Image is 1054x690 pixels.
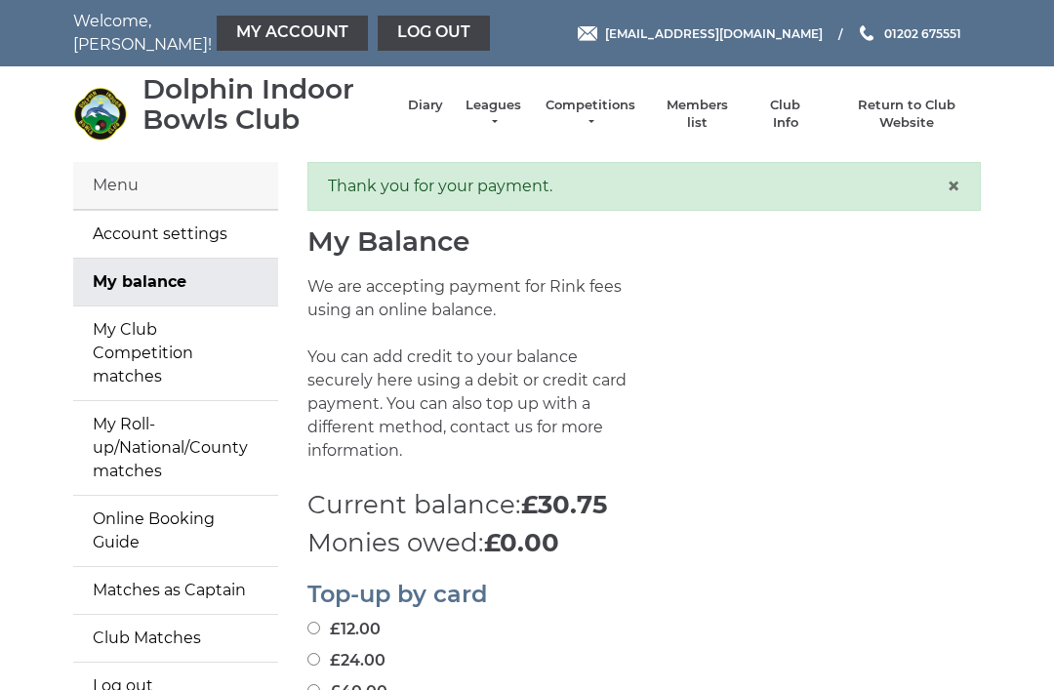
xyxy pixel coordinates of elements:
a: Matches as Captain [73,567,278,614]
input: £12.00 [307,622,320,634]
a: Club Matches [73,615,278,662]
img: Dolphin Indoor Bowls Club [73,87,127,141]
label: £24.00 [307,649,385,672]
a: Members list [656,97,737,132]
a: Return to Club Website [833,97,981,132]
h1: My Balance [307,226,981,257]
a: Online Booking Guide [73,496,278,566]
p: We are accepting payment for Rink fees using an online balance. You can add credit to your balanc... [307,275,629,486]
a: My balance [73,259,278,305]
input: £24.00 [307,653,320,666]
strong: £0.00 [484,527,559,558]
p: Current balance: [307,486,981,524]
img: Phone us [860,25,873,41]
nav: Welcome, [PERSON_NAME]! [73,10,434,57]
p: Monies owed: [307,524,981,562]
a: Phone us 01202 675551 [857,24,961,43]
a: My Roll-up/National/County matches [73,401,278,495]
div: Menu [73,162,278,210]
strong: £30.75 [521,489,607,520]
a: My Club Competition matches [73,306,278,400]
span: 01202 675551 [884,25,961,40]
a: Account settings [73,211,278,258]
a: Club Info [757,97,814,132]
span: × [947,172,960,200]
div: Thank you for your payment. [307,162,981,211]
h2: Top-up by card [307,582,981,607]
a: My Account [217,16,368,51]
div: Dolphin Indoor Bowls Club [142,74,388,135]
a: Email [EMAIL_ADDRESS][DOMAIN_NAME] [578,24,823,43]
span: [EMAIL_ADDRESS][DOMAIN_NAME] [605,25,823,40]
a: Diary [408,97,443,114]
a: Competitions [544,97,637,132]
label: £12.00 [307,618,381,641]
a: Leagues [463,97,524,132]
a: Log out [378,16,490,51]
img: Email [578,26,597,41]
button: Close [947,175,960,198]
